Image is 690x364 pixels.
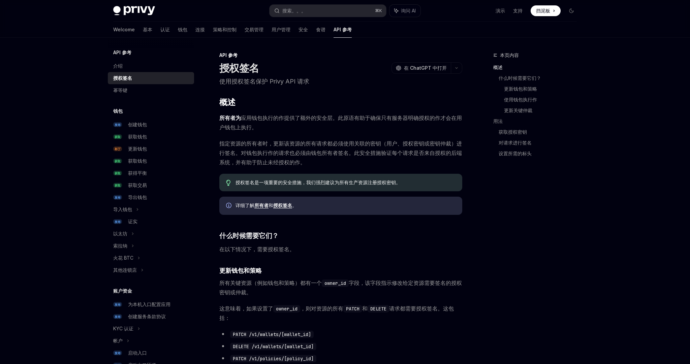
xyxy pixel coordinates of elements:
font: 交易管理 [245,27,263,32]
a: 什么时候需要它们？ [499,73,582,84]
font: 获取钱包 [128,158,147,164]
font: 索拉纳 [113,243,127,249]
font: API 参考 [219,52,238,58]
a: 介绍 [108,60,194,72]
font: 获取 [115,135,121,139]
font: 账户资金 [113,288,132,294]
a: 获取授权密钥 [499,127,582,137]
font: 授权签名 [219,62,259,74]
font: 幂等键 [113,87,127,93]
code: owner_id [273,305,300,312]
font: 所有关键资源（例如钱包和策略）都有一个 字段，该字段指示修改给定资源需要签名的授权密钥或仲裁。 [219,279,462,296]
a: 安全 [299,22,308,38]
code: PATCH /v1/policies/[policy_id] [230,355,316,362]
font: 食谱 [316,27,325,32]
a: 所有者为 [219,114,241,122]
font: 帐户 [113,338,123,343]
a: 认证 [160,22,170,38]
font: 什么时候需要它们？ [219,232,279,240]
font: 获取 [115,171,121,175]
button: 询问 AI [389,5,420,17]
font: 钱包 [113,108,123,114]
font: API 参考 [334,27,352,32]
font: 导出钱包 [128,194,147,200]
font: 演示 [496,8,505,13]
font: 发布 [115,220,121,224]
font: 询问 AI [401,8,416,13]
a: 所有者 [254,202,269,208]
font: 认证 [160,27,170,32]
font: 授权签名 [113,75,132,81]
code: PATCH /v1/wallets/[wallet_id] [230,331,314,338]
font: 详细了解 和 。 [236,202,297,208]
font: 搜索。。。 [282,8,306,13]
img: dark logo [113,6,155,15]
a: 授权签名 [108,72,194,84]
font: 挡泥板 [536,8,550,13]
a: 获取获取钱包 [108,131,194,143]
font: 在 ChatGPT 中打开 [404,65,447,71]
font: 策略和控制 [213,27,237,32]
font: 发布 [115,123,121,127]
font: 钱包 [178,27,187,32]
font: 获取交易 [128,182,147,188]
a: 发布启动入口 [108,347,194,359]
a: 发布为本机入口配置应用 [108,298,194,310]
font: API 参考 [113,49,131,55]
font: 其他连锁店 [113,267,137,273]
a: 发布导出钱包 [108,191,194,203]
font: 更新钱包和策略 [219,267,262,274]
font: 发布 [115,351,121,355]
font: 更新钱包 [128,146,147,152]
font: 为本机入口配置应用 [128,301,170,307]
a: 更新关键仲裁 [504,105,582,116]
a: 更新钱包和策略 [504,84,582,94]
font: 获取 [115,159,121,163]
a: 演示 [496,7,505,14]
font: KYC 认证 [113,326,133,331]
font: 在以下情况下，需要授权签名。 [219,246,295,253]
font: 发布 [115,303,121,306]
font: 基本 [143,27,152,32]
a: 获取获取交易 [108,179,194,191]
font: 概述 [493,64,503,70]
font: 安全 [299,27,308,32]
font: 用户管理 [272,27,290,32]
font: 设置所需的标头 [499,151,532,156]
button: 搜索。。。⌘K [270,5,386,17]
font: 证实 [128,219,137,224]
a: 设置所需的标头 [499,148,582,159]
font: 连接 [195,27,205,32]
a: 概述 [493,62,582,73]
code: PATCH [343,305,362,312]
a: 获取获得平衡 [108,167,194,179]
a: 发布创建钱包 [108,119,194,131]
font: 获得平衡 [128,170,147,176]
font: 支持 [513,8,523,13]
font: 使用钱包执行作 [504,97,537,102]
a: 获取获取钱包 [108,155,194,167]
code: DELETE /v1/wallets/[wallet_id] [230,343,316,350]
font: 发布 [115,315,121,319]
a: Welcome [113,22,135,38]
a: 授权签名 [273,202,292,208]
font: 指定资源的所有者时，更新该资源的所有请求都必须使用关联的密钥（用户、授权密钥或密钥仲裁）进行签名。对钱包执行作的请求也必须由钱包所有者签名。此安全措施验证每个请求是否来自授权的后端系统，并有助于... [219,140,462,166]
a: 基本 [143,22,152,38]
a: 发布证实 [108,216,194,228]
a: 使用钱包执行作 [504,94,582,105]
font: 创建钱包 [128,122,147,127]
a: 用法 [493,116,582,127]
button: Toggle dark mode [566,5,577,16]
font: 以太坊 [113,231,127,236]
font: 更新关键仲裁 [504,107,532,113]
font: 导入钱包 [113,206,132,212]
a: 钱包 [178,22,187,38]
font: 概述 [219,97,235,107]
a: 幂等键 [108,84,194,96]
font: 对请求进行签名 [499,140,532,145]
font: 获取钱包 [128,134,147,139]
a: 补丁更新钱包 [108,143,194,155]
font: 获取 [115,184,121,187]
a: 策略和控制 [213,22,237,38]
font: 发布 [115,196,121,199]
